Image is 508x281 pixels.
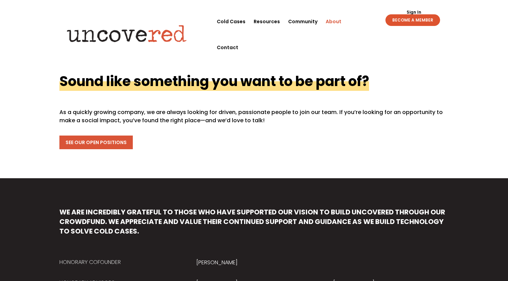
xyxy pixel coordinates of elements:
a: BECOME A MEMBER [385,14,440,26]
p: [PERSON_NAME] [196,258,312,267]
a: Resources [254,9,280,34]
a: Sign In [403,10,425,14]
h5: We are incredibly grateful to those who have supported our vision to build Uncovered through our ... [59,207,449,239]
h2: Sound like something you want to be part of? [59,72,369,91]
a: See Our Open Positions [59,136,133,149]
a: Cold Cases [217,9,245,34]
img: Uncovered logo [61,20,193,47]
span: — [200,116,205,124]
h5: Honorary Cofounder [59,258,175,269]
a: About [326,9,341,34]
p: As a quickly growing company, we are always looking for driven, passionate people to join our tea... [59,108,449,125]
a: Community [288,9,317,34]
a: Contact [217,34,238,60]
